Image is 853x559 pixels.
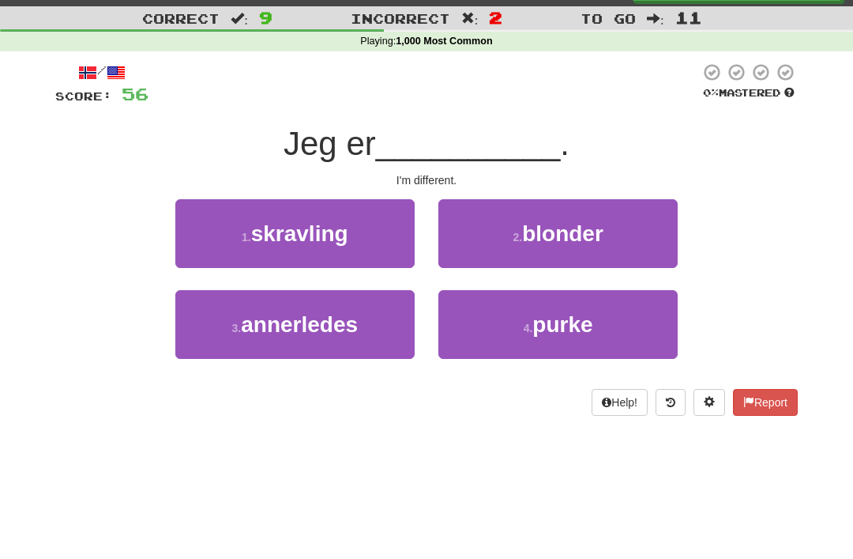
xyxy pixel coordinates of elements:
[581,10,636,26] span: To go
[733,389,798,416] button: Report
[592,389,648,416] button: Help!
[259,8,272,27] span: 9
[532,312,592,337] span: purke
[524,322,533,334] small: 4 .
[513,231,522,244] small: 2 .
[142,10,220,26] span: Correct
[242,231,251,244] small: 1 .
[284,125,376,162] span: Jeg er
[231,12,248,25] span: :
[461,12,479,25] span: :
[675,8,702,27] span: 11
[647,12,664,25] span: :
[700,86,798,100] div: Mastered
[55,62,148,82] div: /
[122,84,148,104] span: 56
[522,221,603,246] span: blonder
[232,322,242,334] small: 3 .
[560,125,569,162] span: .
[175,290,415,359] button: 3.annerledes
[55,89,112,103] span: Score:
[656,389,686,416] button: Round history (alt+y)
[703,86,719,99] span: 0 %
[396,36,492,47] strong: 1,000 Most Common
[251,221,348,246] span: skravling
[376,125,561,162] span: __________
[351,10,450,26] span: Incorrect
[489,8,502,27] span: 2
[175,199,415,268] button: 1.skravling
[438,199,678,268] button: 2.blonder
[438,290,678,359] button: 4.purke
[55,172,798,188] div: I'm different.
[241,312,358,337] span: annerledes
